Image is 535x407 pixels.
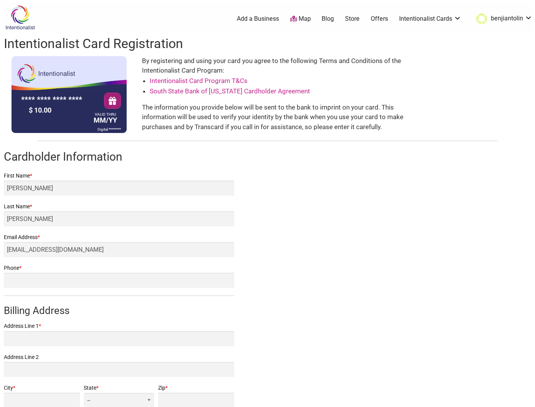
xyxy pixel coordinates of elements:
[345,15,360,23] a: Store
[4,35,531,53] h1: Intentionalist Card Registration
[4,263,234,273] label: Phone
[4,171,234,181] label: First Name
[290,15,311,23] a: Map
[94,114,117,115] div: VALID THRU
[399,15,461,23] a: Intentionalist Cards
[4,352,234,362] label: Address Line 2
[472,12,532,26] a: benjiantolin
[4,149,531,165] h2: Cardholder Information
[84,383,154,393] label: State
[371,15,388,23] a: Offers
[4,304,234,317] h3: Billing Address
[158,383,234,393] label: Zip
[2,5,38,30] img: Intentionalist
[322,15,334,23] a: Blog
[150,87,310,95] a: South State Bank of [US_STATE] Cardholder Agreement
[92,113,119,126] div: MM/YY
[4,383,80,393] label: City
[4,202,234,211] label: Last Name
[237,15,279,23] a: Add a Business
[150,77,248,85] a: Intentionalist Card Program T&Cs
[4,321,234,331] label: Address Line 1
[27,104,92,116] div: $ 10.00
[4,233,234,242] label: Email Address
[142,56,406,133] div: By registering and using your card you agree to the following Terms and Conditions of the Intenti...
